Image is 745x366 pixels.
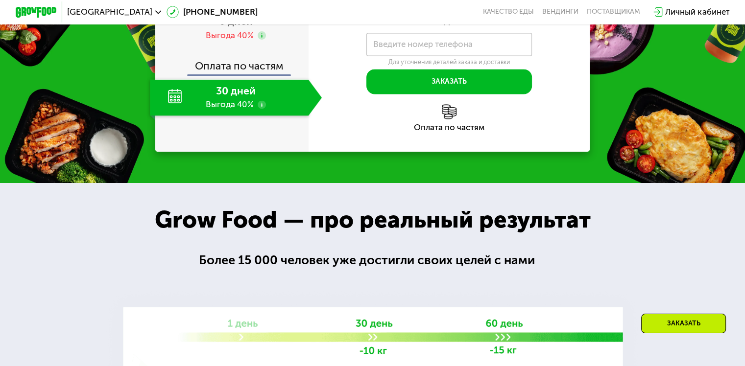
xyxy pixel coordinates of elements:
[67,8,152,16] span: [GEOGRAPHIC_DATA]
[465,15,494,26] span: 31 416
[641,314,726,333] div: Заказать
[206,30,254,41] div: Выгода 40%
[156,50,309,74] div: Оплата по частям
[138,202,607,237] div: Grow Food — про реальный результат
[587,8,640,16] div: поставщикам
[442,104,457,119] img: l6xcnZfty9opOoJh.png
[542,8,578,16] a: Вендинги
[366,69,532,94] button: Заказать
[167,6,258,18] a: [PHONE_NUMBER]
[366,58,532,66] div: Для уточнения деталей заказа и доставки
[483,8,534,16] a: Качество еды
[665,6,729,18] div: Личный кабинет
[309,123,590,132] div: Оплата по частям
[199,251,547,270] div: Более 15 000 человек уже достигли своих целей с нами
[373,42,473,47] label: Введите номер телефона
